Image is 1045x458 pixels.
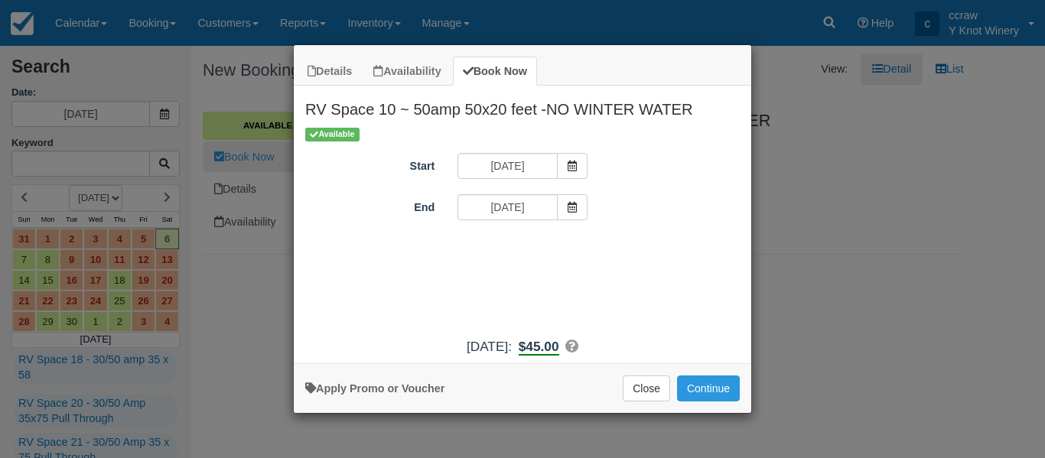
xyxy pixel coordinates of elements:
a: Availability [363,57,451,86]
b: $45.00 [519,339,559,356]
button: Add to Booking [677,375,740,401]
button: Close [623,375,670,401]
div: : [294,337,751,356]
label: End [294,194,446,216]
a: Details [298,57,362,86]
a: Apply Voucher [305,382,444,395]
span: Available [305,128,360,141]
span: [DATE] [467,339,508,354]
a: Book Now [453,57,537,86]
div: Item Modal [294,86,751,356]
h2: RV Space 10 ~ 50amp 50x20 feet -NO WINTER WATER [294,86,751,125]
label: Start [294,153,446,174]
